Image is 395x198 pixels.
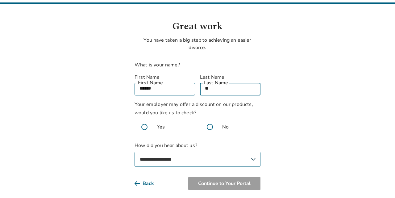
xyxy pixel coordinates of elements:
button: Back [135,177,164,190]
label: What is your name? [135,61,180,68]
iframe: Chat Widget [364,168,395,198]
label: First Name [135,74,195,81]
select: How did you hear about us? [135,152,260,167]
span: Yes [157,123,165,131]
button: Continue to Your Portal [188,177,260,190]
label: Last Name [200,74,260,81]
span: Your employer may offer a discount on our products, would you like us to check? [135,101,253,116]
h1: Great work [135,19,260,34]
span: No [222,123,229,131]
label: How did you hear about us? [135,142,260,167]
p: You have taken a big step to achieving an easier divorce. [135,36,260,51]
